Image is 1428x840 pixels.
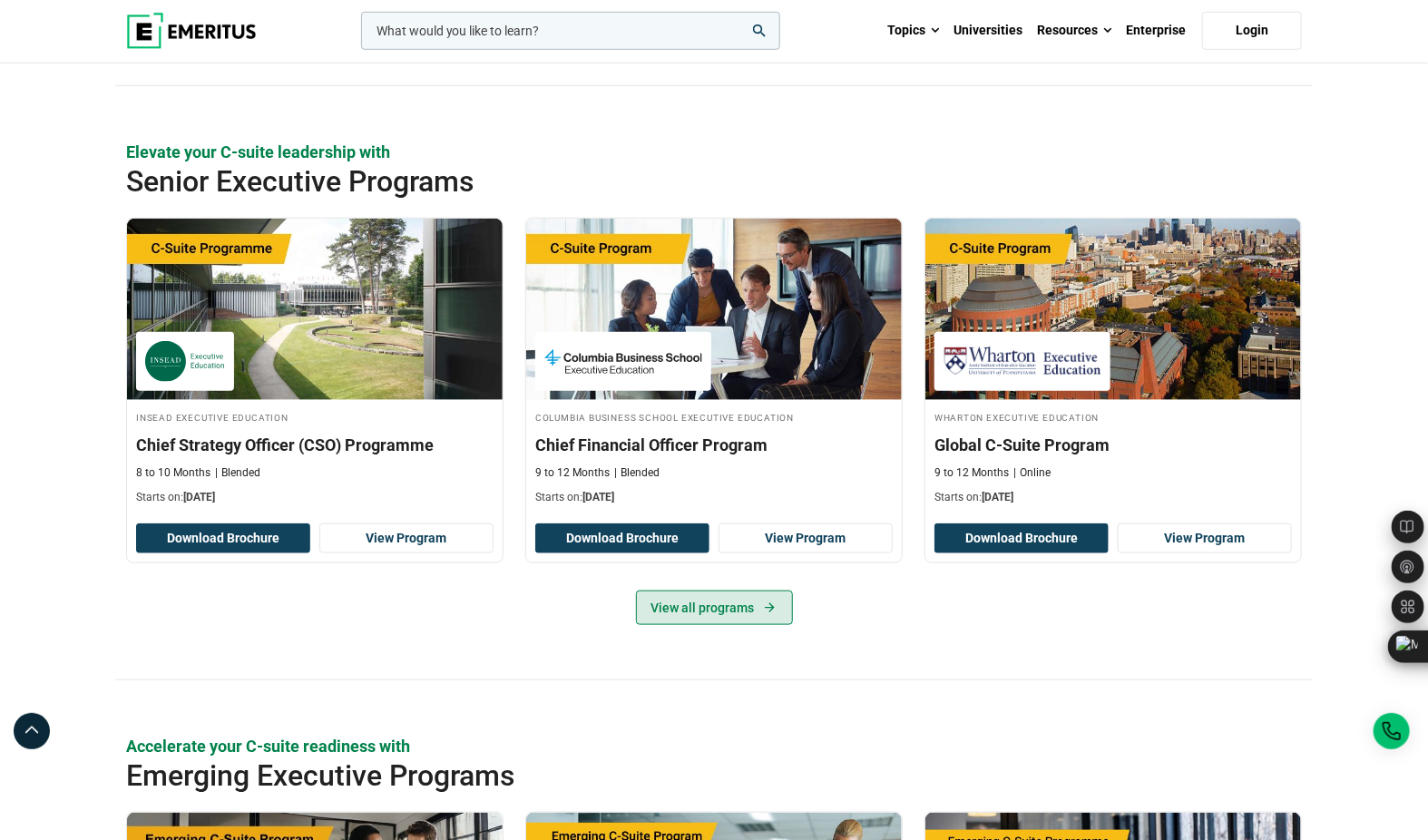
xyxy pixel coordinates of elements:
span: [DATE] [183,491,215,503]
a: View Program [1118,523,1292,554]
p: Blended [614,465,660,481]
p: 9 to 12 Months [535,465,610,481]
span: [DATE] [582,491,614,503]
p: Accelerate your C-suite readiness with [126,735,1302,757]
a: View all programs [636,591,793,625]
img: Chief Strategy Officer (CSO) Programme | Online Leadership Course [127,219,503,400]
img: Chief Financial Officer Program | Online Finance Course [526,219,902,400]
img: Columbia Business School Executive Education [544,341,702,382]
a: Finance Course by Columbia Business School Executive Education - December 8, 2025 Columbia Busine... [526,219,902,514]
img: Global C-Suite Program | Online Leadership Course [925,219,1301,400]
p: 8 to 10 Months [136,465,210,481]
h2: Emerging Executive Programs [126,757,1184,794]
a: Leadership Course by INSEAD Executive Education - October 14, 2025 INSEAD Executive Education INS... [127,219,503,514]
h4: Wharton Executive Education [934,409,1292,425]
p: Starts on: [535,490,893,505]
h4: INSEAD Executive Education [136,409,494,425]
p: Starts on: [136,490,494,505]
a: Login [1202,12,1302,50]
h2: Senior Executive Programs [126,163,1184,200]
input: woocommerce-product-search-field-0 [361,12,780,50]
a: Leadership Course by Wharton Executive Education - December 17, 2025 Wharton Executive Education ... [925,219,1301,514]
span: [DATE] [982,491,1013,503]
p: Elevate your C-suite leadership with [126,141,1302,163]
h3: Chief Strategy Officer (CSO) Programme [136,434,494,456]
p: 9 to 12 Months [934,465,1009,481]
p: Starts on: [934,490,1292,505]
h3: Global C-Suite Program [934,434,1292,456]
a: View Program [719,523,893,554]
img: INSEAD Executive Education [145,341,225,382]
img: Wharton Executive Education [944,341,1101,382]
h4: Columbia Business School Executive Education [535,409,893,425]
p: Online [1013,465,1051,481]
a: View Program [319,523,494,554]
h3: Chief Financial Officer Program [535,434,893,456]
button: Download Brochure [136,523,310,554]
p: Blended [215,465,260,481]
button: Download Brochure [934,523,1109,554]
button: Download Brochure [535,523,709,554]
